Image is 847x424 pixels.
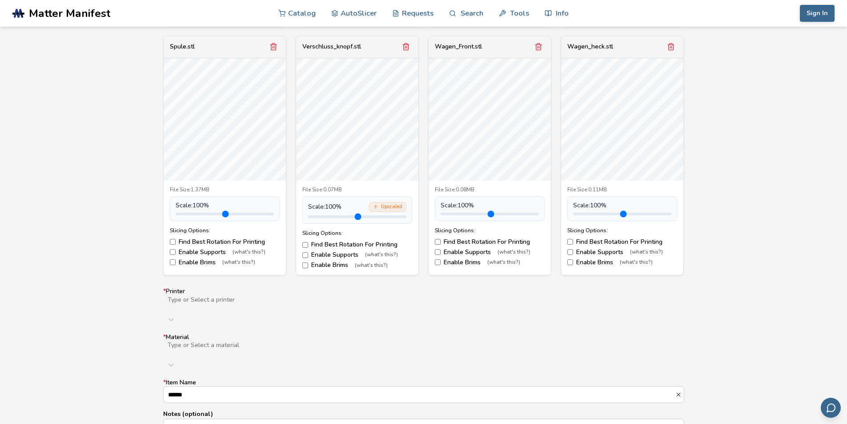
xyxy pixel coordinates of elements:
[163,379,684,403] label: Item Name
[567,227,677,234] div: Slicing Options:
[435,249,441,255] input: Enable Supports(what's this?)
[222,259,255,266] span: (what's this?)
[302,242,308,248] input: Find Best Rotation For Printing
[163,334,684,373] label: Material
[302,241,412,248] label: Find Best Rotation For Printing
[170,43,195,50] div: Spule.stl
[435,227,545,234] div: Slicing Options:
[170,259,280,266] label: Enable Brims
[573,202,606,209] span: Scale: 100 %
[164,387,675,403] input: *Item Name
[170,238,280,246] label: Find Best Rotation For Printing
[369,202,406,212] div: Upscaled
[167,303,450,311] input: *PrinterType or Select a printer
[163,409,684,419] p: Notes (optional)
[267,40,280,53] button: Remove model
[435,239,441,245] input: Find Best Rotation For Printing
[567,239,573,245] input: Find Best Rotation For Printing
[435,259,441,265] input: Enable Brims(what's this?)
[441,202,474,209] span: Scale: 100 %
[308,203,341,210] span: Scale: 100 %
[302,262,412,269] label: Enable Brims
[168,342,680,349] div: Type or Select a material
[435,238,545,246] label: Find Best Rotation For Printing
[176,202,209,209] span: Scale: 100 %
[233,249,265,255] span: (what's this?)
[532,40,545,53] button: Remove model
[435,249,545,256] label: Enable Supports
[170,239,176,245] input: Find Best Rotation For Printing
[435,43,482,50] div: Wagen_Front.stl
[675,392,684,398] button: *Item Name
[567,259,677,266] label: Enable Brims
[170,249,176,255] input: Enable Supports(what's this?)
[567,43,613,50] div: Wagen_heck.stl
[487,259,520,266] span: (what's this?)
[567,259,573,265] input: Enable Brims(what's this?)
[821,398,841,418] button: Send feedback via email
[400,40,412,53] button: Remove model
[302,43,361,50] div: Verschluss_knopf.stl
[630,249,663,255] span: (what's this?)
[665,40,677,53] button: Remove model
[435,259,545,266] label: Enable Brims
[567,249,573,255] input: Enable Supports(what's this?)
[302,230,412,236] div: Slicing Options:
[167,349,449,356] input: *MaterialType or Select a material
[302,252,308,258] input: Enable Supports(what's this?)
[498,249,530,255] span: (what's this?)
[170,249,280,256] label: Enable Supports
[620,259,653,266] span: (what's this?)
[170,187,280,193] div: File Size: 1.37MB
[302,187,412,193] div: File Size: 0.07MB
[365,252,398,258] span: (what's this?)
[567,187,677,193] div: File Size: 0.11MB
[29,7,110,20] span: Matter Manifest
[435,187,545,193] div: File Size: 0.08MB
[163,288,684,327] label: Printer
[170,227,280,234] div: Slicing Options:
[168,296,680,303] div: Type or Select a printer
[302,251,412,258] label: Enable Supports
[567,249,677,256] label: Enable Supports
[567,238,677,246] label: Find Best Rotation For Printing
[355,262,388,269] span: (what's this?)
[800,5,835,22] button: Sign In
[170,259,176,265] input: Enable Brims(what's this?)
[302,262,308,268] input: Enable Brims(what's this?)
